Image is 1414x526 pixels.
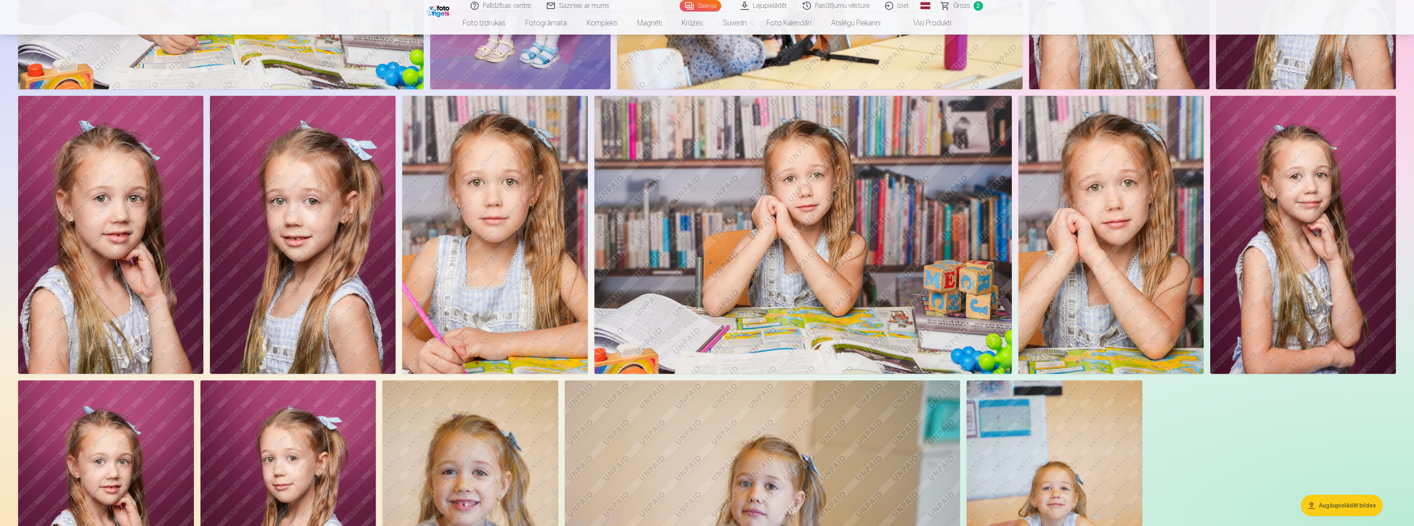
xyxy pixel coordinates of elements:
[953,1,970,11] span: Grozs
[757,12,821,35] a: Foto kalendāri
[627,12,672,35] a: Magnēti
[974,1,983,11] span: 2
[821,12,890,35] a: Atslēgu piekariņi
[453,12,515,35] a: Foto izdrukas
[515,12,577,35] a: Fotogrāmata
[890,12,961,35] a: Visi produkti
[426,3,452,17] img: /fa1
[672,12,713,35] a: Krūzes
[1301,495,1383,516] button: Augšupielādēt bildes
[577,12,627,35] a: Komplekti
[713,12,757,35] a: Suvenīri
